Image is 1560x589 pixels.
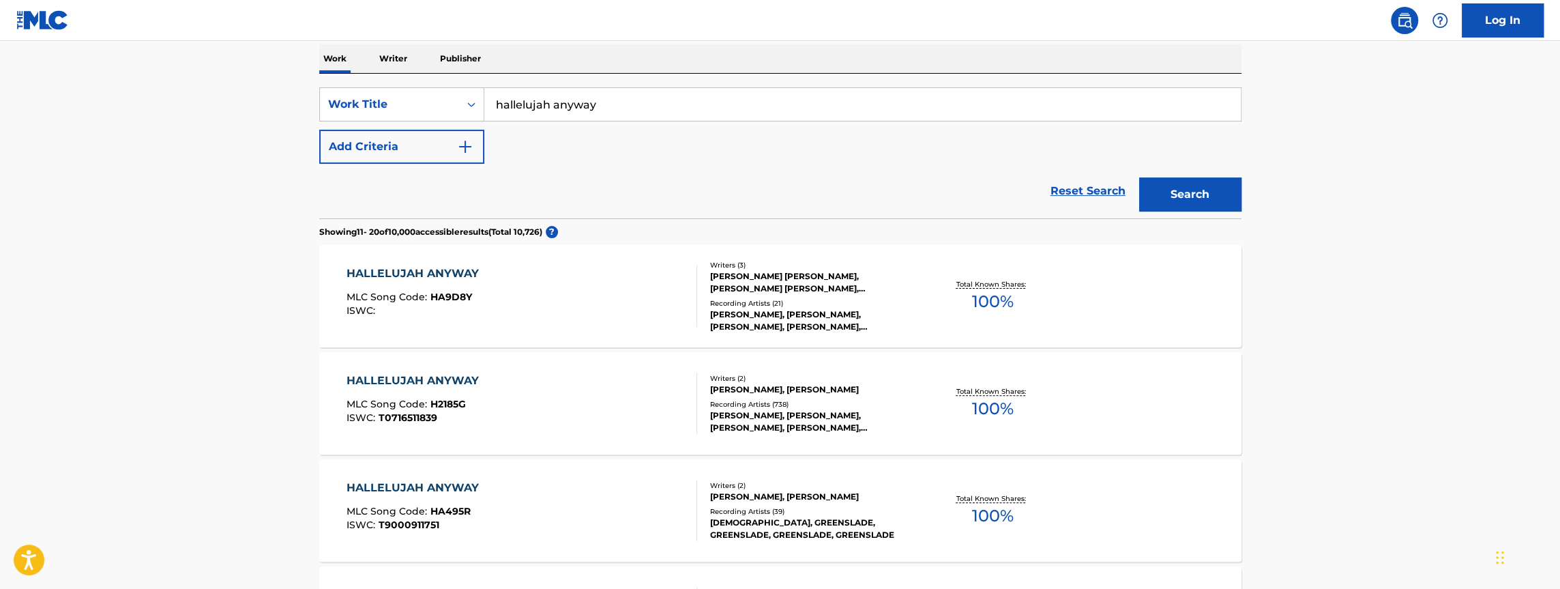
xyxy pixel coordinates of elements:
div: [PERSON_NAME] [PERSON_NAME], [PERSON_NAME] [PERSON_NAME], [PERSON_NAME] [710,270,916,295]
div: Recording Artists ( 738 ) [710,399,916,410]
div: Drag [1496,537,1504,578]
span: HA495R [430,505,471,517]
p: Showing 11 - 20 of 10,000 accessible results (Total 10,726 ) [319,226,542,238]
span: T0716511839 [379,412,437,424]
span: ISWC : [347,519,379,531]
span: ? [546,226,558,238]
img: 9d2ae6d4665cec9f34b9.svg [457,139,473,155]
div: HALLELUJAH ANYWAY [347,265,486,282]
div: HALLELUJAH ANYWAY [347,373,486,389]
a: Reset Search [1044,176,1132,206]
span: MLC Song Code : [347,398,430,410]
img: MLC Logo [16,10,69,30]
div: Help [1426,7,1454,34]
p: Work [319,44,351,73]
span: T9000911751 [379,519,439,531]
span: 100 % [972,397,1014,421]
div: Writers ( 2 ) [710,373,916,384]
p: Publisher [436,44,485,73]
a: Public Search [1391,7,1418,34]
a: Log In [1462,3,1544,38]
span: MLC Song Code : [347,291,430,303]
div: [PERSON_NAME], [PERSON_NAME], [PERSON_NAME], [PERSON_NAME], [PERSON_NAME] [710,308,916,333]
span: H2185G [430,398,466,410]
span: ISWC : [347,304,379,317]
p: Writer [375,44,411,73]
span: HA9D8Y [430,291,472,303]
iframe: Chat Widget [1492,523,1560,589]
button: Search [1139,177,1241,212]
form: Search Form [319,87,1241,218]
div: Writers ( 2 ) [710,480,916,491]
div: HALLELUJAH ANYWAY [347,480,486,496]
div: [PERSON_NAME], [PERSON_NAME], [PERSON_NAME], [PERSON_NAME], [PERSON_NAME] [710,410,916,434]
div: Recording Artists ( 39 ) [710,506,916,517]
span: ISWC : [347,412,379,424]
div: [DEMOGRAPHIC_DATA], GREENSLADE, GREENSLADE, GREENSLADE, GREENSLADE [710,517,916,541]
span: 100 % [972,504,1014,528]
a: HALLELUJAH ANYWAYMLC Song Code:H2185GISWC:T0716511839Writers (2)[PERSON_NAME], [PERSON_NAME]Recor... [319,352,1241,455]
div: Work Title [328,96,451,113]
a: HALLELUJAH ANYWAYMLC Song Code:HA9D8YISWC:Writers (3)[PERSON_NAME] [PERSON_NAME], [PERSON_NAME] [... [319,245,1241,347]
div: [PERSON_NAME], [PERSON_NAME] [710,491,916,503]
span: 100 % [972,289,1014,314]
span: MLC Song Code : [347,505,430,517]
img: help [1432,12,1448,29]
button: Add Criteria [319,130,484,164]
p: Total Known Shares: [956,386,1029,397]
a: HALLELUJAH ANYWAYMLC Song Code:HA495RISWC:T9000911751Writers (2)[PERSON_NAME], [PERSON_NAME]Recor... [319,459,1241,562]
img: search [1396,12,1413,29]
div: Writers ( 3 ) [710,260,916,270]
div: Recording Artists ( 21 ) [710,298,916,308]
p: Total Known Shares: [956,493,1029,504]
div: [PERSON_NAME], [PERSON_NAME] [710,384,916,396]
p: Total Known Shares: [956,279,1029,289]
